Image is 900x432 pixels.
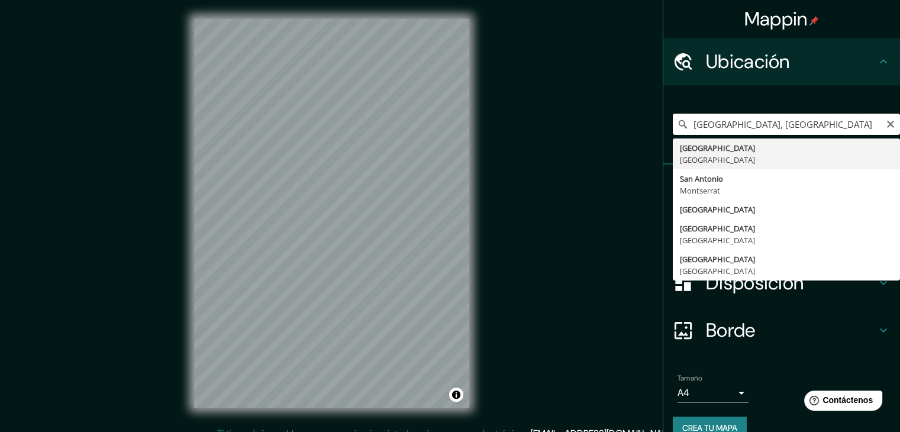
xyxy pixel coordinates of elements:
font: [GEOGRAPHIC_DATA] [680,154,755,165]
img: pin-icon.png [809,16,819,25]
font: Mappin [744,7,808,31]
font: [GEOGRAPHIC_DATA] [680,266,755,276]
font: [GEOGRAPHIC_DATA] [680,223,755,234]
font: Disposición [706,270,804,295]
font: [GEOGRAPHIC_DATA] [680,143,755,153]
div: Borde [663,307,900,354]
font: A4 [678,386,689,399]
iframe: Lanzador de widgets de ayuda [795,386,887,419]
div: Ubicación [663,38,900,85]
div: Estilo [663,212,900,259]
div: A4 [678,383,749,402]
div: Patas [663,165,900,212]
button: Activar o desactivar atribución [449,388,463,402]
button: Claro [886,118,895,129]
font: San Antonio [680,173,723,184]
font: [GEOGRAPHIC_DATA] [680,204,755,215]
font: [GEOGRAPHIC_DATA] [680,235,755,246]
font: Borde [706,318,756,343]
font: [GEOGRAPHIC_DATA] [680,254,755,265]
font: Montserrat [680,185,720,196]
canvas: Mapa [194,19,469,408]
font: Tamaño [678,373,702,383]
font: Ubicación [706,49,790,74]
div: Disposición [663,259,900,307]
input: Elige tu ciudad o zona [673,114,900,135]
